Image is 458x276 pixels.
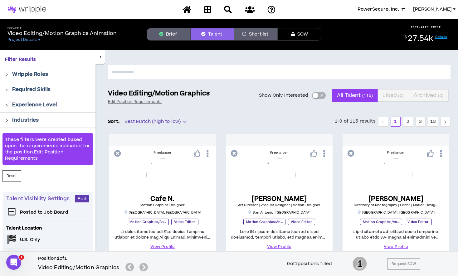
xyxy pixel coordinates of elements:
[77,196,87,202] span: Edit
[5,104,8,107] span: right
[238,195,321,203] h5: [PERSON_NAME]
[7,30,117,37] p: Video Editing/Motion Graphics Animation
[428,117,438,126] a: 13
[362,93,373,99] small: ( 115 )
[382,88,404,103] span: Liked
[248,210,310,215] p: San Antonio , [GEOGRAPHIC_DATA]
[12,70,48,78] p: Wripple Roles
[108,99,162,104] a: Edit Position Requirements
[380,158,412,191] img: bGE7iqfEdvLsjmrQVM7OStWhc4SPvJKa49LbWUX1.png
[263,158,296,191] img: F3BjJiDNRKMWl2SFebUJeHiEqqKTrA2XMZRUdyGO.png
[7,27,117,30] h5: Project
[403,117,413,126] a: 2
[438,93,444,99] small: ( 0 )
[414,88,444,103] span: Archived
[75,195,89,202] button: Edit
[259,92,308,99] span: Show Only Interested
[5,119,8,122] span: right
[354,203,441,207] span: Directory of Photography | Editor | Motion Designer
[335,117,376,127] li: 1-9 of 115 results
[411,25,441,29] p: ESTIMATED PRICE
[428,117,438,127] li: 13
[408,33,433,44] span: 27.54k
[2,133,93,165] div: These filters were created based upon the requirements indicated for the position.
[124,117,186,126] span: Best Match (high to low)
[358,6,399,13] span: PowerSecure, Inc.
[140,203,184,207] span: Motion Graphics Designer
[114,150,211,155] div: Freelancer
[353,256,367,272] span: 1
[19,255,24,260] span: 1
[231,150,328,155] div: Freelancer
[57,255,60,262] b: 1
[5,88,8,92] span: right
[387,258,420,270] button: Request SOW
[12,101,57,109] p: Experience Level
[238,203,321,207] span: Art Director | Product Designer | Motion Designer
[287,260,332,267] div: 0 of 1 positions filled
[147,28,190,41] button: Brief
[416,117,425,126] a: 3
[38,264,119,271] h5: Video Editing/Motion Graphics
[38,255,151,262] h6: Position of 1
[20,209,68,215] p: Posted to Job Board
[5,149,63,162] a: Edit Position Requirements
[124,210,201,215] p: [GEOGRAPHIC_DATA] , [GEOGRAPHIC_DATA]
[413,6,452,13] span: [PERSON_NAME]
[243,219,285,225] p: Motion Graphics/Animation Designer
[441,117,451,127] button: right
[171,219,198,225] p: Video Editor
[288,219,315,225] p: Video Editor
[403,117,413,127] li: 2
[405,219,431,225] p: Video Editor
[398,93,404,99] small: ( 0 )
[5,73,8,76] span: right
[12,116,39,124] p: Industries
[416,117,426,127] li: 3
[378,117,388,127] button: left
[114,229,211,240] p: L'i dolo sitametco adi E'se doeius temp inc utlabor et dolore mag Aliqu Enimad, Minimvenia, Quisn...
[444,120,447,124] span: right
[378,117,388,127] li: Previous Page
[190,28,234,41] button: Talent
[360,219,402,225] p: Motion Graphics/Animation Designer
[12,86,51,93] p: Required Skills
[6,195,75,202] p: Talent Visibility Settings
[2,170,21,182] button: Reset
[435,35,447,39] a: Details
[391,117,400,126] a: 1
[7,37,37,42] span: Project Details
[108,89,210,98] p: Video Editing/Motion Graphics
[146,158,179,191] img: eWMkBSc4fsDNDjZ8r0TeMSdbEW8B1X2bZzjmQaN6.png
[108,118,119,125] p: Sort:
[231,244,328,249] a: View Profile
[337,88,373,103] span: All Talent
[231,229,328,240] p: Lore 84+ ipsum do sitametcon ad el sed doeiusmod, tempori utlabo, etd magnaa enimad minimv, Q nos...
[5,56,90,63] p: Filter Results
[348,150,444,155] div: Freelancer
[312,92,326,99] button: Show Only Interested
[234,28,278,41] button: Shortlist
[6,255,21,270] iframe: Intercom live chat
[441,117,451,127] li: Next Page
[357,210,435,215] p: [GEOGRAPHIC_DATA] , [GEOGRAPHIC_DATA]
[381,120,385,124] span: left
[354,195,438,203] h5: [PERSON_NAME]
[278,28,321,41] button: SOW
[348,229,444,240] p: L ip d sitametc adi elitsed doeiu temporinci utlabo etdo 33+ magna al enimadmini ve quisnostru ex...
[127,219,169,225] p: Motion Graphics/Animation Designer
[405,35,407,40] sup: $
[114,244,211,249] a: View Profile
[140,195,184,203] h5: Cafe N.
[348,244,444,249] a: View Profile
[358,6,405,13] button: PowerSecure, Inc.
[391,117,401,127] li: 1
